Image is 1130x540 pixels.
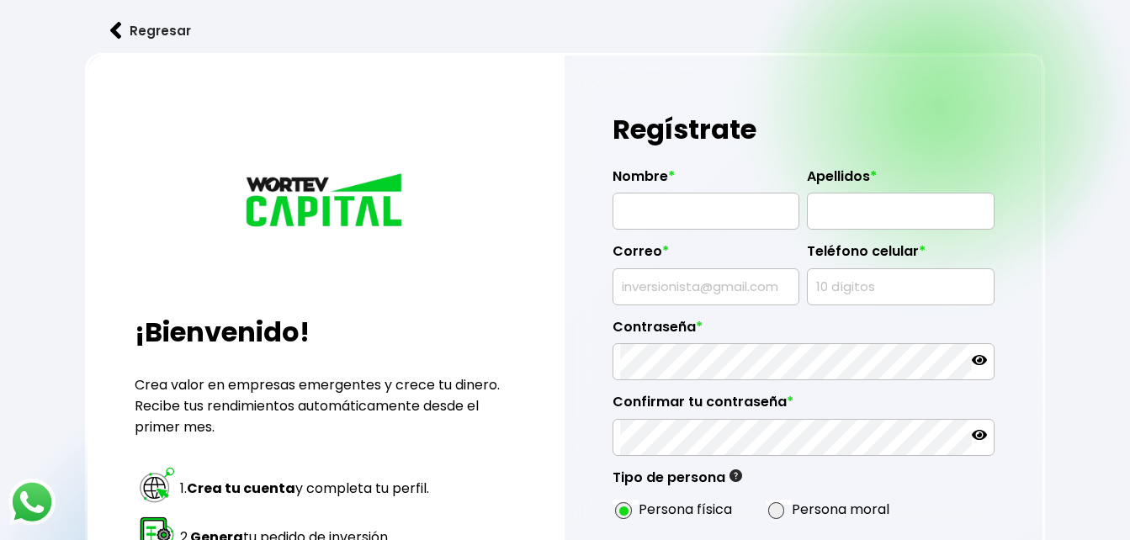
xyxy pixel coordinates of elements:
[620,269,792,304] input: inversionista@gmail.com
[729,469,742,482] img: gfR76cHglkPwleuBLjWdxeZVvX9Wp6JBDmjRYY8JYDQn16A2ICN00zLTgIroGa6qie5tIuWH7V3AapTKqzv+oMZsGfMUqL5JM...
[792,499,889,520] label: Persona moral
[613,469,742,495] label: Tipo de persona
[613,243,799,268] label: Correo
[807,243,994,268] label: Teléfono celular
[639,499,732,520] label: Persona física
[85,8,1046,53] a: flecha izquierdaRegresar
[613,104,994,155] h1: Regístrate
[179,464,433,511] td: 1. y completa tu perfil.
[613,168,799,193] label: Nombre
[137,465,177,505] img: paso 1
[807,168,994,193] label: Apellidos
[135,374,516,437] p: Crea valor en empresas emergentes y crece tu dinero. Recibe tus rendimientos automáticamente desd...
[241,171,410,233] img: logo_wortev_capital
[187,479,295,498] strong: Crea tu cuenta
[613,394,994,419] label: Confirmar tu contraseña
[814,269,986,304] input: 10 dígitos
[85,8,216,53] button: Regresar
[613,319,994,344] label: Contraseña
[135,312,516,352] h2: ¡Bienvenido!
[8,479,56,526] img: logos_whatsapp-icon.242b2217.svg
[110,22,122,40] img: flecha izquierda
